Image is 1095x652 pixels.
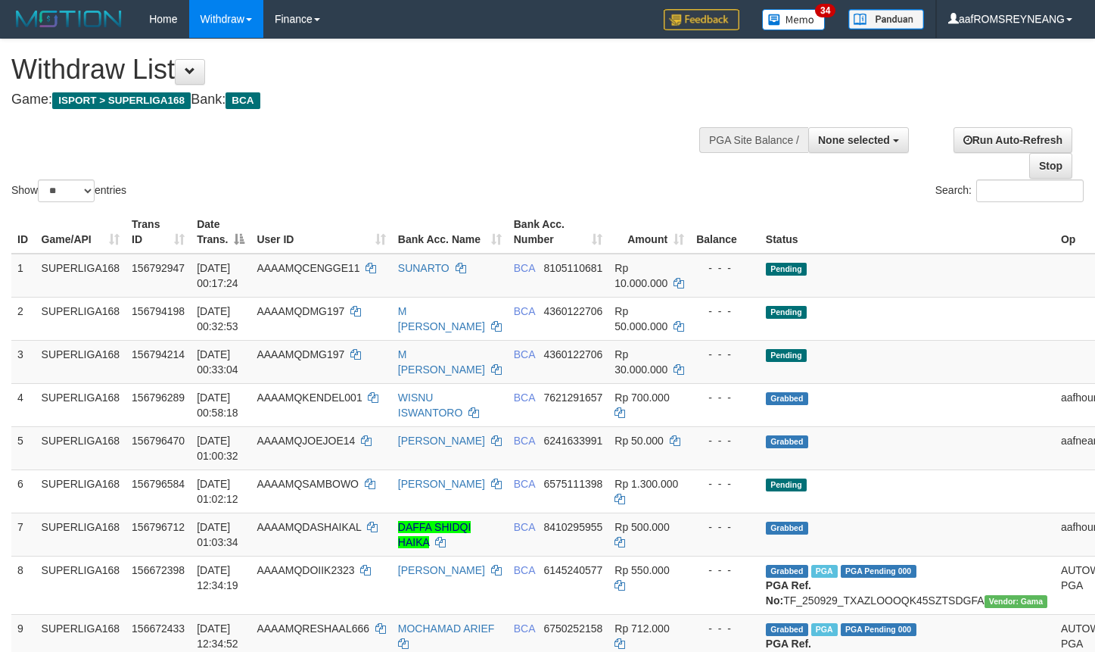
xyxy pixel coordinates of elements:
td: SUPERLIGA168 [36,470,126,513]
span: Rp 712.000 [614,622,669,635]
span: AAAAMQDASHAIKAL [257,521,361,533]
span: Rp 10.000.000 [614,262,667,289]
img: Button%20Memo.svg [762,9,826,30]
span: BCA [514,392,535,404]
span: Copy 4360122706 to clipboard [543,305,602,317]
select: Showentries [38,179,95,202]
div: - - - [696,390,754,405]
span: 156796470 [132,435,185,447]
span: [DATE] 00:32:53 [197,305,238,332]
span: Rp 1.300.000 [614,478,678,490]
a: MOCHAMAD ARIEF [398,622,495,635]
span: 156672433 [132,622,185,635]
span: Copy 6145240577 to clipboard [543,564,602,576]
span: [DATE] 00:17:24 [197,262,238,289]
span: Grabbed [766,392,808,405]
span: ISPORT > SUPERLIGA168 [52,92,191,109]
span: BCA [514,521,535,533]
div: - - - [696,519,754,535]
span: 156796712 [132,521,185,533]
th: ID [11,211,36,254]
span: None selected [818,134,890,146]
th: Balance [690,211,760,254]
th: User ID: activate to sort column ascending [250,211,391,254]
th: Bank Acc. Name: activate to sort column ascending [392,211,508,254]
span: AAAAMQSAMBOWO [257,478,359,490]
span: [DATE] 12:34:52 [197,622,238,650]
a: [PERSON_NAME] [398,478,485,490]
td: 2 [11,297,36,340]
td: SUPERLIGA168 [36,383,126,426]
input: Search: [976,179,1084,202]
img: MOTION_logo.png [11,8,126,30]
a: Stop [1029,153,1072,179]
span: AAAAMQDMG197 [257,305,344,317]
th: Date Trans.: activate to sort column descending [191,211,250,254]
a: [PERSON_NAME] [398,564,485,576]
td: 7 [11,513,36,556]
img: panduan.png [848,9,924,30]
td: 4 [11,383,36,426]
button: None selected [808,127,909,153]
div: - - - [696,260,754,276]
span: Marked by aafsoycanthlai [811,565,838,578]
h4: Game: Bank: [11,92,715,108]
span: Copy 6750252158 to clipboard [543,622,602,635]
span: Rp 500.000 [614,521,669,533]
div: - - - [696,563,754,578]
span: Rp 550.000 [614,564,669,576]
span: BCA [514,564,535,576]
span: PGA Pending [841,623,916,636]
th: Amount: activate to sort column ascending [608,211,690,254]
span: BCA [514,435,535,447]
span: Marked by aafsoycanthlai [811,623,838,636]
td: 8 [11,556,36,614]
span: Pending [766,349,807,362]
th: Game/API: activate to sort column ascending [36,211,126,254]
td: 5 [11,426,36,470]
a: WISNU ISWANTORO [398,392,463,419]
span: BCA [514,622,535,635]
div: PGA Site Balance / [699,127,808,153]
span: 156792947 [132,262,185,274]
span: Pending [766,263,807,276]
span: Grabbed [766,565,808,578]
span: 156794198 [132,305,185,317]
td: 3 [11,340,36,383]
td: SUPERLIGA168 [36,556,126,614]
span: AAAAMQCENGGE11 [257,262,359,274]
span: BCA [514,478,535,490]
b: PGA Ref. No: [766,579,811,607]
a: [PERSON_NAME] [398,435,485,447]
span: 156796584 [132,478,185,490]
td: SUPERLIGA168 [36,297,126,340]
span: [DATE] 00:58:18 [197,392,238,419]
span: [DATE] 01:03:34 [197,521,238,548]
span: Copy 6575111398 to clipboard [543,478,602,490]
span: Copy 7621291657 to clipboard [543,392,602,404]
span: AAAAMQDMG197 [257,348,344,360]
span: BCA [514,262,535,274]
a: Run Auto-Refresh [953,127,1072,153]
span: Copy 4360122706 to clipboard [543,348,602,360]
a: M [PERSON_NAME] [398,348,485,376]
a: DAFFA SHIDQI HAIKA [398,521,471,548]
span: AAAAMQJOEJOE14 [257,435,355,447]
span: AAAAMQDOIIK2323 [257,564,354,576]
span: 156796289 [132,392,185,404]
td: SUPERLIGA168 [36,426,126,470]
span: Copy 6241633991 to clipboard [543,435,602,447]
td: SUPERLIGA168 [36,340,126,383]
span: Grabbed [766,435,808,448]
span: 34 [815,4,835,17]
span: AAAAMQKENDEL001 [257,392,362,404]
span: 156672398 [132,564,185,576]
span: BCA [226,92,260,109]
span: Rp 50.000.000 [614,305,667,332]
span: Rp 30.000.000 [614,348,667,376]
span: Copy 8410295955 to clipboard [543,521,602,533]
span: BCA [514,348,535,360]
h1: Withdraw List [11,55,715,85]
img: Feedback.jpg [664,9,739,30]
span: [DATE] 01:00:32 [197,435,238,462]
